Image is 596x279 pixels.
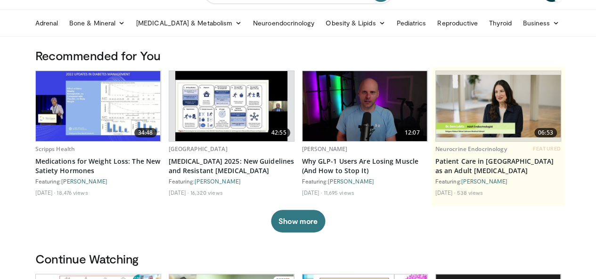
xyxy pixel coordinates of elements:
[302,177,428,185] div: Featuring:
[35,145,75,153] a: Scripps Health
[35,177,161,185] div: Featuring:
[36,71,161,141] a: 34:48
[432,14,483,32] a: Reproductive
[169,189,189,196] li: [DATE]
[271,210,325,232] button: Show more
[302,145,348,153] a: [PERSON_NAME]
[435,177,561,185] div: Featuring:
[268,128,290,137] span: 42:55
[134,128,157,137] span: 34:48
[35,251,561,266] h3: Continue Watching
[35,157,161,175] a: Medications for Weight Loss: The New Satiety Hormones
[30,14,64,32] a: Adrenal
[169,145,228,153] a: [GEOGRAPHIC_DATA]
[35,48,561,63] h3: Recommended for You
[461,178,507,184] a: [PERSON_NAME]
[302,71,427,141] a: 12:07
[457,189,483,196] li: 538 views
[302,189,322,196] li: [DATE]
[175,71,288,141] img: 280bcb39-0f4e-42eb-9c44-b41b9262a277.620x360_q85_upscale.jpg
[64,14,131,32] a: Bone & Mineral
[169,71,294,141] a: 42:55
[35,189,56,196] li: [DATE]
[190,189,222,196] li: 16,320 views
[57,189,88,196] li: 18,476 views
[131,14,247,32] a: [MEDICAL_DATA] & Metabolism
[436,75,561,137] img: 69d9a9c3-9e0d-45c7-989e-b720a70fb3d0.png.620x360_q85_upscale.png
[169,177,294,185] div: Featuring:
[401,128,424,137] span: 12:07
[435,157,561,175] a: Patient Care in [GEOGRAPHIC_DATA] as an Adult [MEDICAL_DATA]
[534,128,557,137] span: 06:53
[517,14,565,32] a: Business
[61,178,107,184] a: [PERSON_NAME]
[302,71,427,141] img: d02f8afc-0a34-41d5-a7a4-015398970a1a.620x360_q85_upscale.jpg
[36,71,161,141] img: 07e42906-ef03-456f-8d15-f2a77df6705a.620x360_q85_upscale.jpg
[320,14,391,32] a: Obesity & Lipids
[533,145,561,152] span: FEATURED
[391,14,432,32] a: Pediatrics
[435,189,456,196] li: [DATE]
[436,71,561,141] a: 06:53
[302,157,428,175] a: Why GLP-1 Users Are Losing Muscle (And How to Stop It)
[247,14,320,32] a: Neuroendocrinology
[323,189,354,196] li: 11,695 views
[435,145,507,153] a: Neurocrine Endocrinology
[195,178,241,184] a: [PERSON_NAME]
[483,14,517,32] a: Thyroid
[328,178,374,184] a: [PERSON_NAME]
[169,157,294,175] a: [MEDICAL_DATA] 2025: New Guidelines and Resistant [MEDICAL_DATA]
